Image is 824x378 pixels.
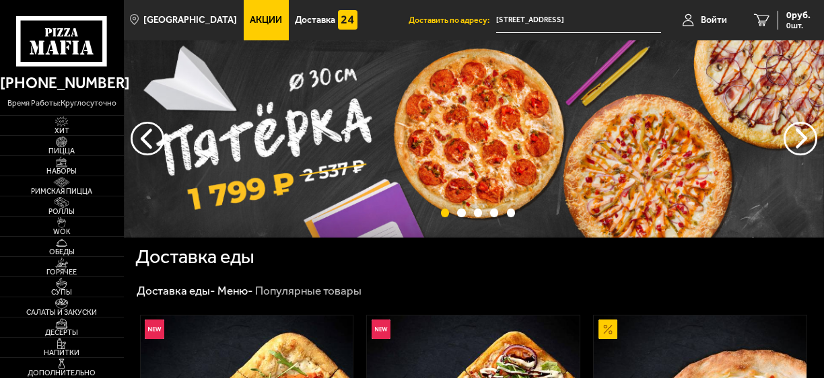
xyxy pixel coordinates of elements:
a: Доставка еды- [137,284,215,297]
img: Новинка [372,319,391,339]
button: следующий [131,122,164,155]
button: точки переключения [457,209,465,217]
span: [GEOGRAPHIC_DATA] [143,15,237,25]
h1: Доставка еды [135,247,254,266]
span: Акции [250,15,282,25]
span: 0 руб. [786,11,811,20]
button: точки переключения [507,209,515,217]
div: Популярные товары [255,283,362,298]
img: Новинка [145,319,164,339]
span: Войти [701,15,727,25]
button: предыдущий [784,122,817,155]
span: Доставка [295,15,335,25]
span: Лермонтовский проспект, 37 [496,8,661,33]
a: Меню- [217,284,253,297]
img: 15daf4d41897b9f0e9f617042186c801.svg [338,10,357,30]
input: Ваш адрес доставки [496,8,661,33]
img: Акционный [598,319,618,339]
button: точки переключения [441,209,449,217]
span: 0 шт. [786,22,811,30]
button: точки переключения [490,209,498,217]
span: Доставить по адресу: [409,16,496,24]
button: точки переключения [474,209,482,217]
